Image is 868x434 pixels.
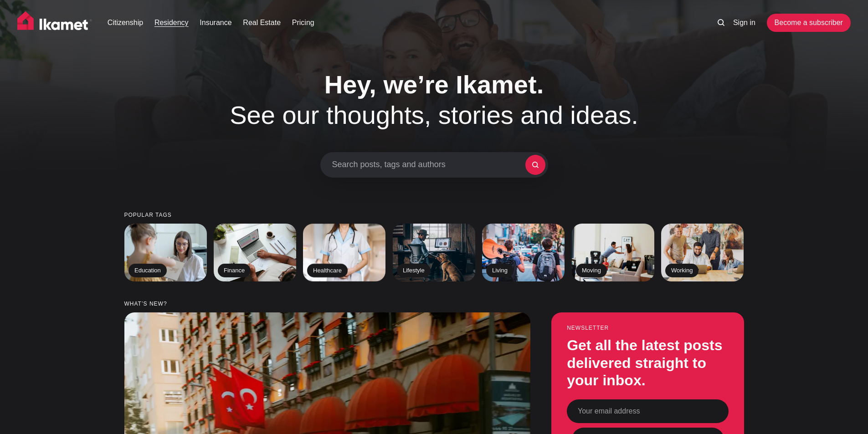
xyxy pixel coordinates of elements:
[665,264,699,278] h2: Working
[243,17,281,28] a: Real Estate
[214,224,296,281] a: Finance
[486,264,514,278] h2: Living
[482,224,565,281] a: Living
[200,17,231,28] a: Insurance
[733,17,755,28] a: Sign in
[17,11,92,34] img: Ikamet home
[292,17,314,28] a: Pricing
[124,212,744,218] small: Popular tags
[202,69,667,130] h1: See our thoughts, stories and ideas.
[567,399,729,423] input: Your email address
[393,224,475,281] a: Lifestyle
[576,264,607,278] h2: Moving
[218,264,251,278] h2: Finance
[124,224,207,281] a: Education
[567,325,729,331] small: Newsletter
[567,337,729,389] h3: Get all the latest posts delivered straight to your inbox.
[572,224,654,281] a: Moving
[124,301,744,307] small: What’s new?
[154,17,189,28] a: Residency
[397,264,431,278] h2: Lifestyle
[108,17,143,28] a: Citizenship
[332,160,525,170] span: Search posts, tags and authors
[767,14,851,32] a: Become a subscriber
[307,264,348,278] h2: Healthcare
[303,224,385,281] a: Healthcare
[661,224,744,281] a: Working
[128,264,167,278] h2: Education
[324,70,544,99] span: Hey, we’re Ikamet.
